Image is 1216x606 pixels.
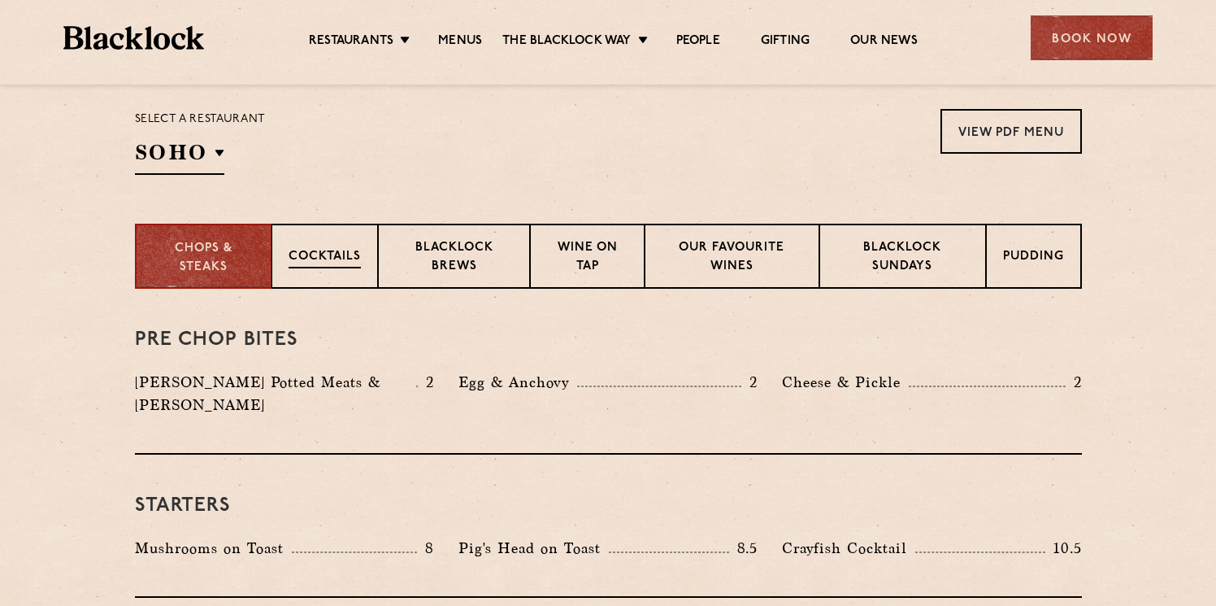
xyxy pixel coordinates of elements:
p: 2 [1066,372,1082,393]
a: Menus [438,33,482,51]
p: 8.5 [729,538,758,559]
p: 2 [741,372,758,393]
a: View PDF Menu [940,109,1082,154]
p: Cheese & Pickle [782,371,909,394]
h3: Starters [135,495,1082,517]
h2: SOHO [135,138,224,175]
p: Our favourite wines [662,239,802,277]
p: Cocktails [289,248,361,268]
a: Gifting [761,33,810,51]
p: Crayfish Cocktail [782,537,915,560]
p: Wine on Tap [547,239,627,277]
p: Mushrooms on Toast [135,537,292,560]
p: 2 [418,372,434,393]
h3: Pre Chop Bites [135,329,1082,351]
a: Our News [850,33,918,51]
p: Chops & Steaks [153,240,254,277]
p: 10.5 [1045,538,1081,559]
div: Book Now [1031,15,1153,60]
img: BL_Textured_Logo-footer-cropped.svg [63,26,204,50]
p: Pudding [1003,248,1064,268]
p: Blacklock Brews [395,239,514,277]
a: The Blacklock Way [502,33,631,51]
a: Restaurants [309,33,393,51]
p: [PERSON_NAME] Potted Meats & [PERSON_NAME] [135,371,416,416]
p: Pig's Head on Toast [458,537,609,560]
p: Egg & Anchovy [458,371,577,394]
p: Select a restaurant [135,109,266,130]
p: 8 [417,538,434,559]
p: Blacklock Sundays [836,239,968,277]
a: People [676,33,720,51]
